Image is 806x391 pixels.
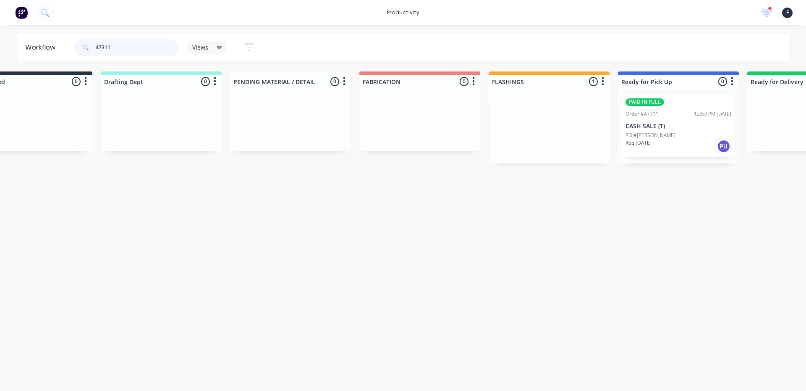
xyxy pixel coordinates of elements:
[192,43,208,52] span: Views
[786,9,789,16] span: F
[25,42,60,53] div: Workflow
[96,39,179,56] input: Search for orders...
[383,6,424,19] div: productivity
[15,6,28,19] img: Factory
